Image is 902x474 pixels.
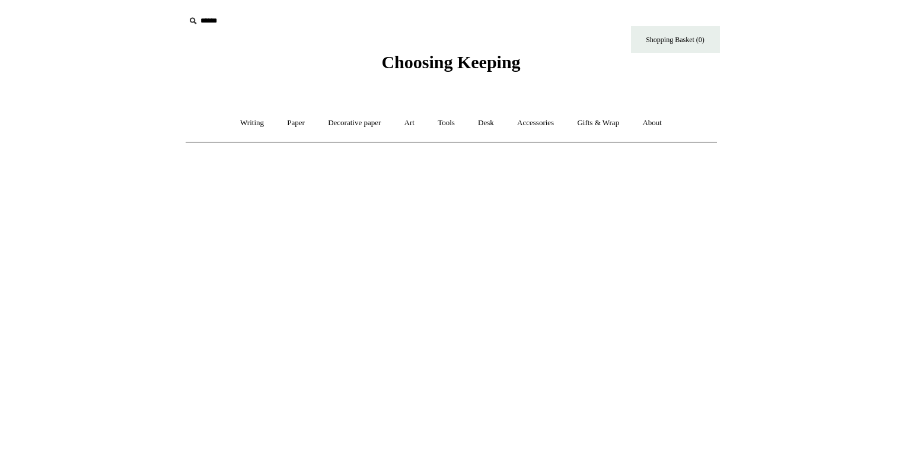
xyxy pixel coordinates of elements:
a: Tools [427,107,466,139]
a: Choosing Keeping [381,62,520,70]
a: Decorative paper [317,107,391,139]
span: Choosing Keeping [381,52,520,72]
a: About [632,107,672,139]
a: Gifts & Wrap [566,107,630,139]
a: Art [394,107,425,139]
a: Desk [467,107,505,139]
a: Accessories [506,107,565,139]
a: Paper [276,107,315,139]
a: Shopping Basket (0) [631,26,720,53]
a: Writing [230,107,275,139]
